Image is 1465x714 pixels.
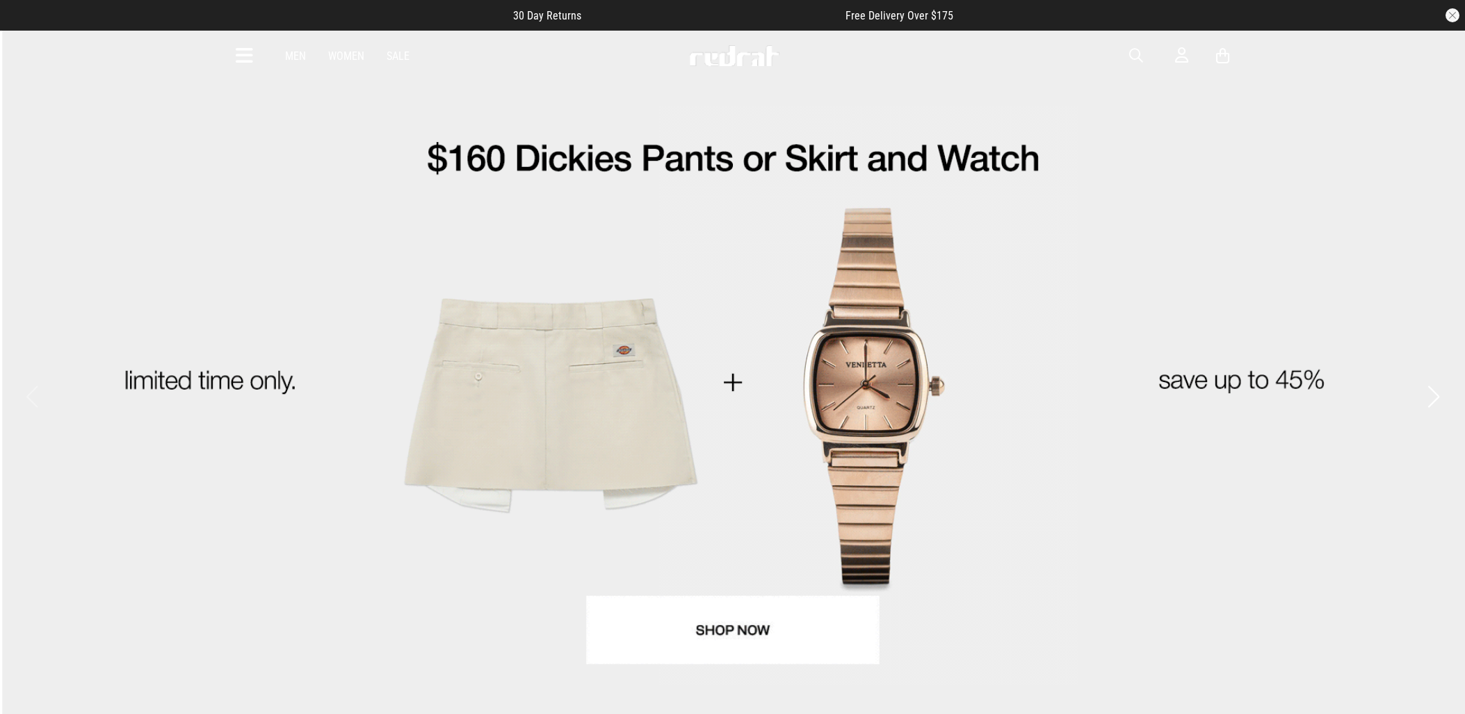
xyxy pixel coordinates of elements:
[513,9,581,22] span: 30 Day Returns
[609,8,818,22] iframe: Customer reviews powered by Trustpilot
[845,9,953,22] span: Free Delivery Over $175
[285,49,306,63] a: Men
[22,381,41,412] button: Previous slide
[387,49,410,63] a: Sale
[688,45,780,66] img: Redrat logo
[328,49,364,63] a: Women
[1424,381,1443,412] button: Next slide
